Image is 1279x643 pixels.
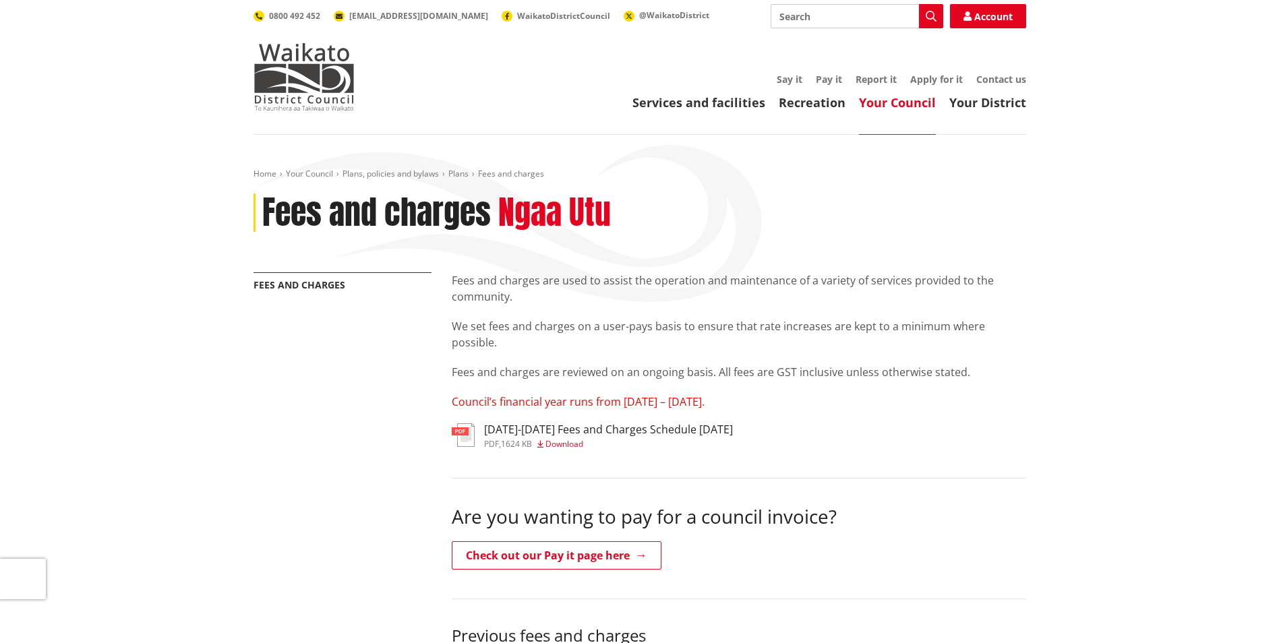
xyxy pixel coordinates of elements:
[452,394,705,409] span: Council’s financial year runs from [DATE] – [DATE].
[502,10,610,22] a: WaikatoDistrictCouncil
[254,10,320,22] a: 0800 492 452
[484,440,733,448] div: ,
[484,438,499,450] span: pdf
[452,318,1026,350] p: We set fees and charges on a user-pays basis to ensure that rate increases are kept to a minimum ...
[452,541,661,570] a: Check out our Pay it page here
[632,94,765,111] a: Services and facilities
[286,168,333,179] a: Your Council
[949,94,1026,111] a: Your District
[452,503,837,529] span: Are you wanting to pay for a council invoice?
[452,423,733,448] a: [DATE]-[DATE] Fees and Charges Schedule [DATE] pdf,1624 KB Download
[950,4,1026,28] a: Account
[624,9,709,21] a: @WaikatoDistrict
[545,438,583,450] span: Download
[777,73,802,86] a: Say it
[501,438,532,450] span: 1624 KB
[816,73,842,86] a: Pay it
[254,168,276,179] a: Home
[452,423,475,447] img: document-pdf.svg
[349,10,488,22] span: [EMAIL_ADDRESS][DOMAIN_NAME]
[859,94,936,111] a: Your Council
[262,193,491,233] h1: Fees and charges
[452,272,1026,305] p: Fees and charges are used to assist the operation and maintenance of a variety of services provid...
[478,168,544,179] span: Fees and charges
[779,94,845,111] a: Recreation
[254,278,345,291] a: Fees and charges
[484,423,733,436] h3: [DATE]-[DATE] Fees and Charges Schedule [DATE]
[856,73,897,86] a: Report it
[269,10,320,22] span: 0800 492 452
[343,168,439,179] a: Plans, policies and bylaws
[452,364,1026,380] p: Fees and charges are reviewed on an ongoing basis. All fees are GST inclusive unless otherwise st...
[976,73,1026,86] a: Contact us
[639,9,709,21] span: @WaikatoDistrict
[334,10,488,22] a: [EMAIL_ADDRESS][DOMAIN_NAME]
[498,193,611,233] h2: Ngaa Utu
[254,169,1026,180] nav: breadcrumb
[254,43,355,111] img: Waikato District Council - Te Kaunihera aa Takiwaa o Waikato
[448,168,469,179] a: Plans
[910,73,963,86] a: Apply for it
[771,4,943,28] input: Search input
[517,10,610,22] span: WaikatoDistrictCouncil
